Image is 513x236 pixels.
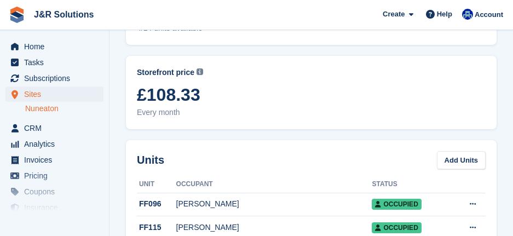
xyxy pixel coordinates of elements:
span: Analytics [24,136,90,152]
div: FF115 [137,222,176,233]
a: Nuneaton [25,103,103,114]
a: menu [5,120,103,136]
span: £108.33 [137,85,486,105]
span: Every month [137,107,486,118]
h2: Units [137,152,164,168]
span: Invoices [24,152,90,168]
a: Add Units [437,151,486,169]
a: menu [5,87,103,102]
span: Tasks [24,55,90,70]
a: menu [5,39,103,54]
span: Occupied [372,199,421,210]
img: icon-info-grey-7440780725fd019a000dd9b08b2336e03edf1995a4989e88bcd33f0948082b44.svg [197,68,203,75]
img: stora-icon-8386f47178a22dfd0bd8f6a31ec36ba5ce8667c1dd55bd0f319d3a0aa187defe.svg [9,7,25,23]
span: Subscriptions [24,71,90,86]
span: Storefront price [137,67,194,78]
span: Occupied [372,222,421,233]
a: J&R Solutions [30,5,98,24]
span: Pricing [24,168,90,183]
th: Status [372,176,451,193]
span: Home [24,39,90,54]
span: Sites [24,87,90,102]
span: Account [475,9,503,20]
a: menu [5,55,103,70]
a: menu [5,136,103,152]
span: CRM [24,120,90,136]
th: Unit [137,176,176,193]
a: menu [5,152,103,168]
img: Macie Adcock [462,9,473,20]
span: Create [383,9,405,20]
span: Coupons [24,184,90,199]
span: Help [437,9,452,20]
div: [PERSON_NAME] [176,198,372,210]
a: menu [5,71,103,86]
div: [PERSON_NAME] [176,222,372,233]
a: menu [5,200,103,215]
a: menu [5,168,103,183]
a: menu [5,184,103,199]
span: Insurance [24,200,90,215]
div: FF096 [137,198,176,210]
th: Occupant [176,176,372,193]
